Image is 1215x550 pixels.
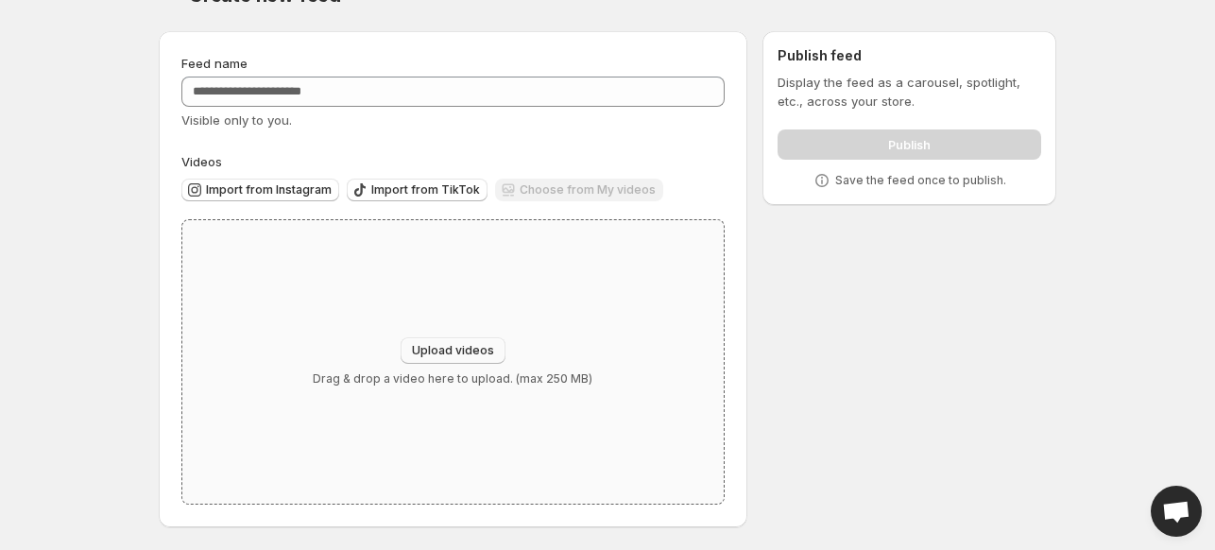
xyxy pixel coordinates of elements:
[181,154,222,169] span: Videos
[371,182,480,198] span: Import from TikTok
[401,337,505,364] button: Upload videos
[778,73,1041,111] p: Display the feed as a carousel, spotlight, etc., across your store.
[313,371,592,387] p: Drag & drop a video here to upload. (max 250 MB)
[347,179,488,201] button: Import from TikTok
[778,46,1041,65] h2: Publish feed
[181,112,292,128] span: Visible only to you.
[835,173,1006,188] p: Save the feed once to publish.
[412,343,494,358] span: Upload videos
[206,182,332,198] span: Import from Instagram
[1151,486,1202,537] div: Open chat
[181,179,339,201] button: Import from Instagram
[181,56,248,71] span: Feed name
